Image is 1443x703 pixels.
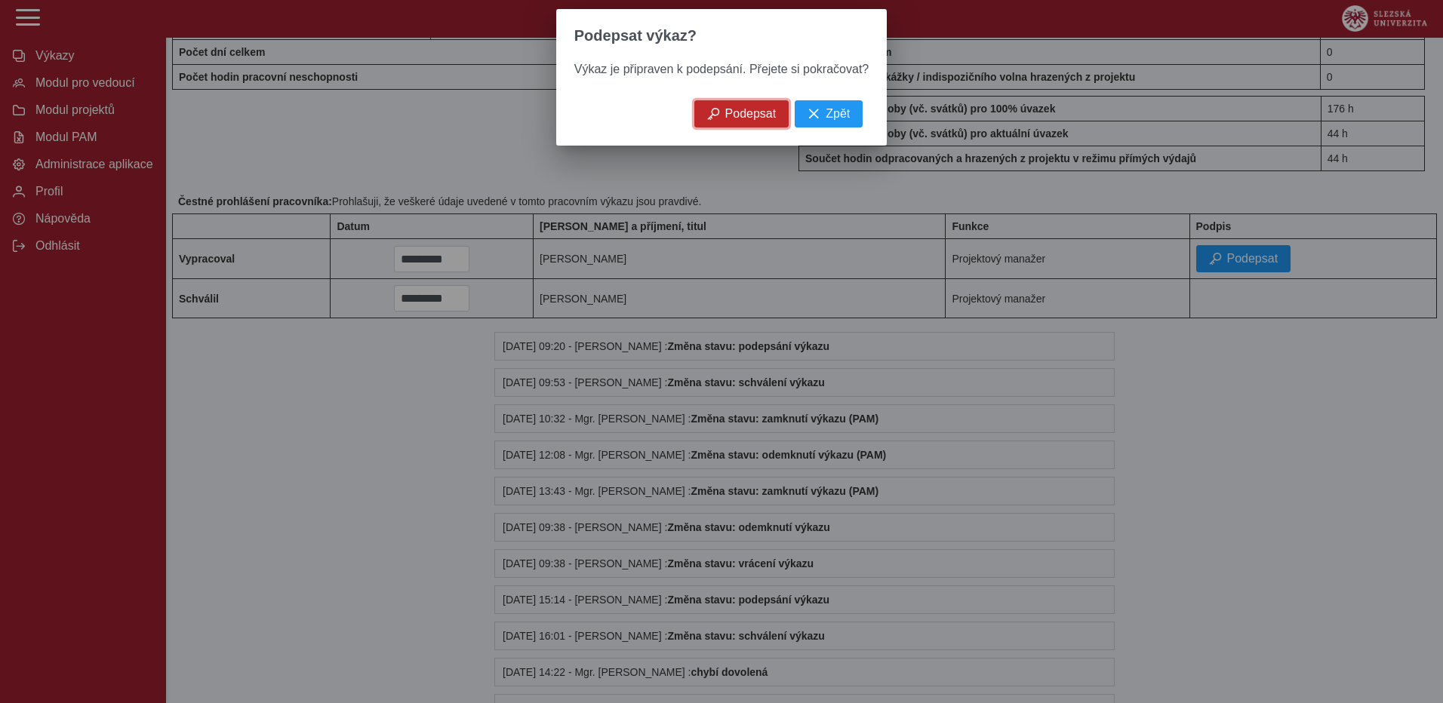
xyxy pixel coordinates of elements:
span: Podepsat [725,107,777,121]
button: Podepsat [694,100,789,127]
span: Podepsat výkaz? [574,27,697,45]
button: Zpět [795,100,863,127]
span: Výkaz je připraven k podepsání. Přejete si pokračovat? [574,63,869,75]
span: Zpět [826,107,850,121]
